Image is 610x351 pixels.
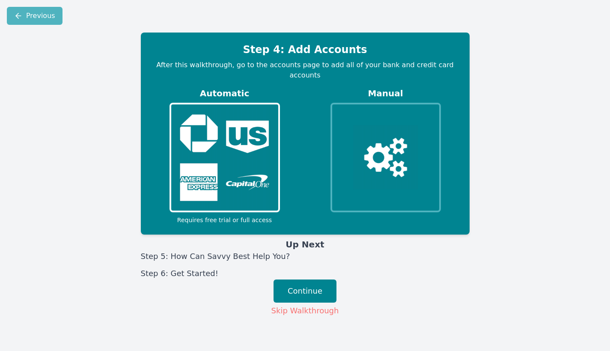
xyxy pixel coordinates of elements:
[141,268,470,280] li: Step 6: Get Started!
[7,7,62,25] button: Previous
[151,43,459,57] h2: Step 4: Add Accounts
[151,87,298,99] h3: Automatic
[353,125,418,189] img: Gears
[312,87,459,99] h3: Manual
[274,280,336,303] button: Continue
[271,304,339,317] button: Skip Walkthrough
[141,250,470,262] li: Step 5: How Can Savvy Best Help You?
[141,238,470,250] h3: Up Next
[151,60,459,80] p: After this walkthrough, go to the accounts page to add all of your bank and credit card accounts
[151,216,298,224] p: Requires free trial or full access
[173,106,277,210] img: Bank Logos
